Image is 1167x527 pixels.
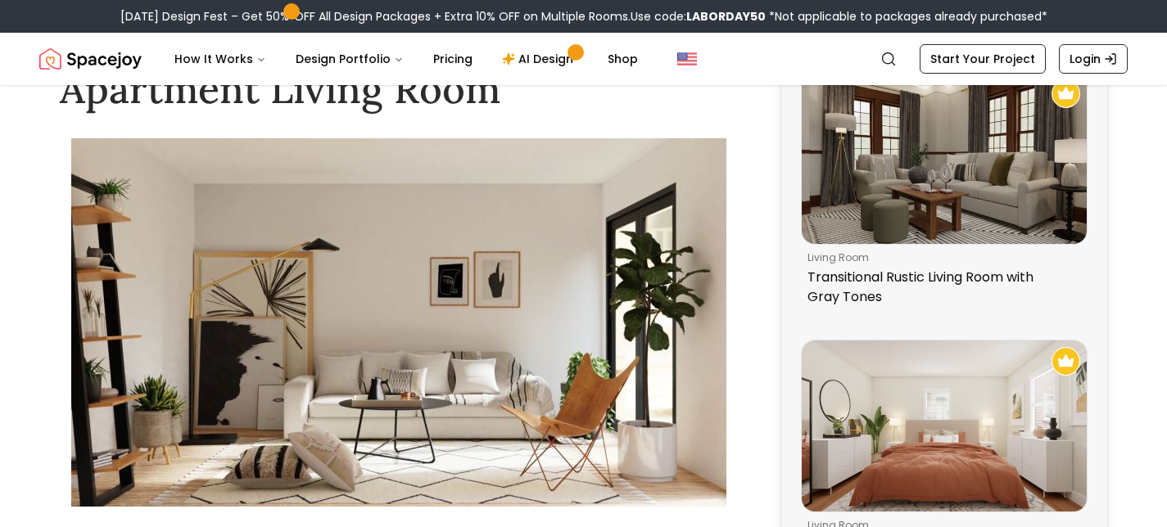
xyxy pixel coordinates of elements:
span: *Not applicable to packages already purchased* [766,8,1047,25]
a: Transitional Rustic Living Room with Gray TonesRecommended Spacejoy Design - Transitional Rustic ... [801,72,1088,313]
img: Spacejoy Logo [39,43,142,75]
p: living room [807,251,1074,264]
a: Spacejoy [39,43,142,75]
a: Login [1059,44,1128,74]
img: United States [677,49,697,69]
img: Recommended Spacejoy Design - Earthy Tones Rule This Mid-Century Modern Bedroom [1052,347,1080,376]
button: Design Portfolio [283,43,417,75]
b: LABORDAY50 [686,8,766,25]
a: AI Design [489,43,591,75]
img: Recommended Spacejoy Design - Transitional Rustic Living Room with Gray Tones [1052,79,1080,108]
img: Earthy Tones Rule This Mid-Century Modern Bedroom [802,340,1087,511]
p: Transitional Rustic Living Room with Gray Tones [807,268,1074,307]
button: How It Works [161,43,279,75]
img: Urban Minimalist Home [71,138,726,507]
img: Transitional Rustic Living Room with Gray Tones [802,73,1087,244]
h1: 10 Tips On How To Decorate A Small Apartment Living Room [60,18,738,112]
a: Shop [595,43,651,75]
nav: Main [161,43,651,75]
nav: Global [39,33,1128,85]
div: [DATE] Design Fest – Get 50% OFF All Design Packages + Extra 10% OFF on Multiple Rooms. [120,8,1047,25]
a: Start Your Project [920,44,1046,74]
span: Use code: [631,8,766,25]
a: Pricing [420,43,486,75]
